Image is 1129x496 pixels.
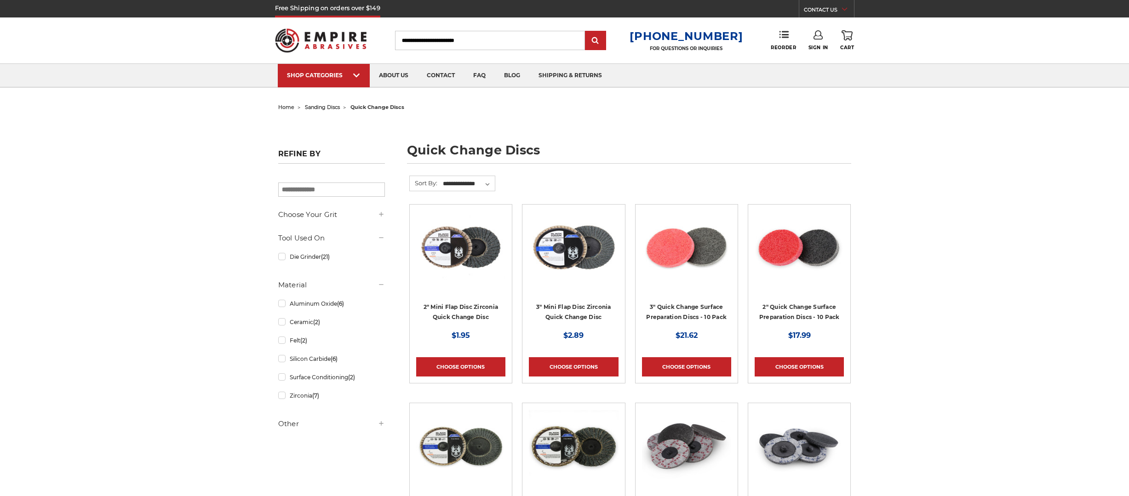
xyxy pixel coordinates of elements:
a: Zirconia [278,388,385,404]
span: (2) [313,319,320,325]
a: Black Hawk Abrasives 2-inch Zirconia Flap Disc with 60 Grit Zirconia for Smooth Finishing [416,211,505,329]
a: BHA 3" Quick Change 60 Grit Flap Disc for Fine Grinding and Finishing [529,211,618,329]
a: contact [418,64,464,87]
a: Choose Options [416,357,505,376]
a: shipping & returns [529,64,611,87]
h5: Other [278,418,385,429]
span: quick change discs [350,104,404,110]
img: 2 inch surface preparation discs [755,211,844,285]
label: Sort By: [410,176,437,190]
img: BHA 3 inch quick change curved edge flap discs [416,410,505,483]
span: Sign In [808,45,828,51]
a: sanding discs [305,104,340,110]
img: BHA 3" Quick Change 60 Grit Flap Disc for Fine Grinding and Finishing [529,211,618,285]
a: blog [495,64,529,87]
a: CONTACT US [804,5,854,17]
a: Choose Options [755,357,844,376]
a: 3 inch surface preparation discs [642,211,731,329]
h5: Choose Your Grit [278,209,385,220]
a: Surface Conditioning [278,369,385,385]
a: Die Grinder [278,249,385,265]
p: FOR QUESTIONS OR INQUIRIES [630,46,743,51]
h5: Material [278,279,385,291]
a: faq [464,64,495,87]
h1: quick change discs [407,144,851,164]
a: 2 inch surface preparation discs [755,211,844,329]
span: $2.89 [563,331,584,340]
span: Reorder [771,45,796,51]
img: Black Hawk Abrasives 2-inch Zirconia Flap Disc with 60 Grit Zirconia for Smooth Finishing [416,211,505,285]
h5: Refine by [278,149,385,164]
span: $1.95 [452,331,470,340]
img: Empire Abrasives [275,23,367,58]
span: (2) [348,374,355,381]
span: (6) [337,300,344,307]
img: 3" Quick Change Unitized Discs - 5 Pack [642,410,731,483]
span: (7) [312,392,319,399]
div: SHOP CATEGORIES [287,72,361,79]
img: BHA 2 inch mini curved edge quick change flap discs [529,410,618,483]
span: $21.62 [676,331,698,340]
span: (21) [321,253,330,260]
a: Ceramic [278,314,385,330]
span: Cart [840,45,854,51]
img: 3 inch surface preparation discs [642,211,731,285]
span: (2) [300,337,307,344]
a: Cart [840,30,854,51]
span: $17.99 [788,331,811,340]
h5: Tool Used On [278,233,385,244]
a: Aluminum Oxide [278,296,385,312]
a: about us [370,64,418,87]
img: 2" Quick Change Unitized Discs - 5 Pack [755,410,844,483]
a: home [278,104,294,110]
a: Choose Options [642,357,731,376]
a: [PHONE_NUMBER] [630,29,743,43]
select: Sort By: [441,177,495,191]
span: (6) [331,355,338,362]
a: Silicon Carbide [278,351,385,367]
a: Felt [278,332,385,348]
a: Choose Options [529,357,618,376]
a: Reorder [771,30,796,50]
